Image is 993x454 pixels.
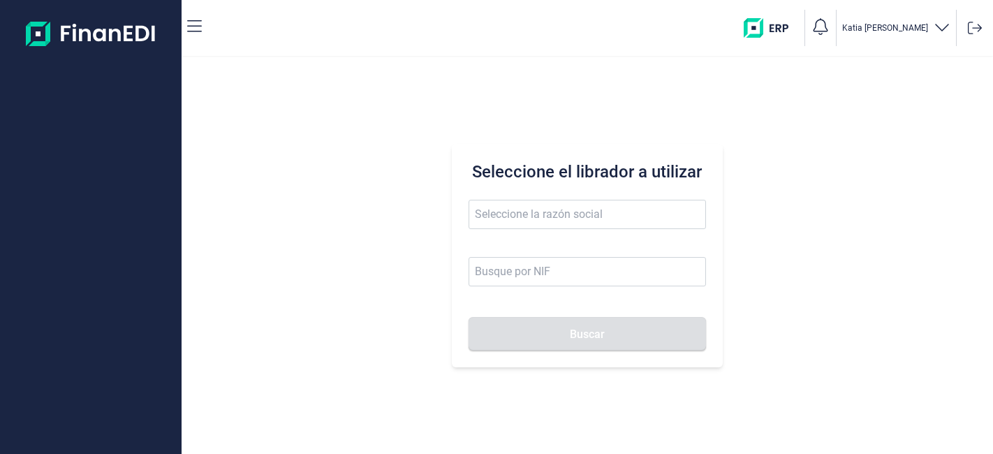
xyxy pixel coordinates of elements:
img: Logo de aplicación [26,11,156,56]
img: erp [744,18,799,38]
button: Buscar [469,317,705,351]
input: Busque por NIF [469,257,705,286]
span: Buscar [570,329,605,339]
h3: Seleccione el librador a utilizar [469,161,705,183]
button: Katia [PERSON_NAME] [842,18,950,38]
p: Katia [PERSON_NAME] [842,22,928,34]
input: Seleccione la razón social [469,200,705,229]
